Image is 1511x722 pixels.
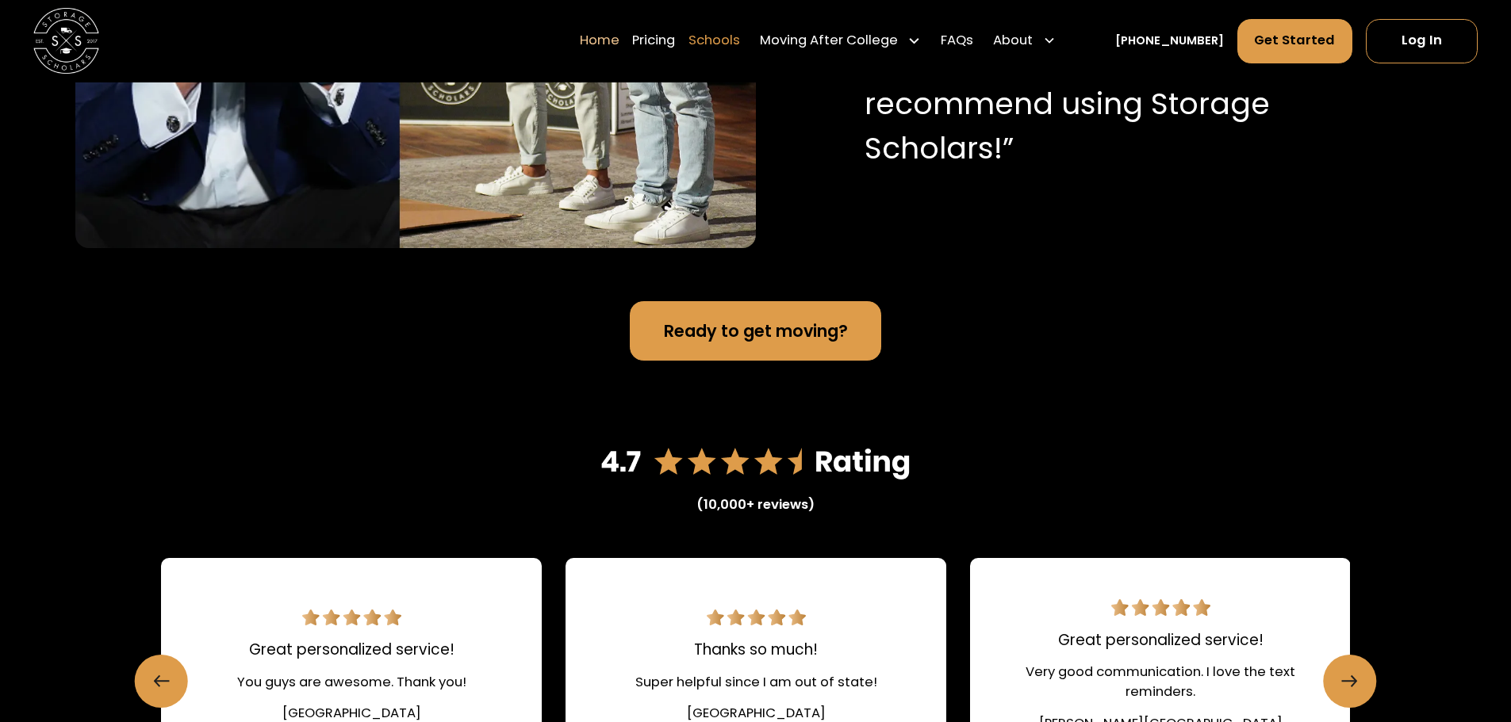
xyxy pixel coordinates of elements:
div: Ready to get moving? [664,319,848,343]
a: [PHONE_NUMBER] [1115,32,1224,50]
div: (10,000+ reviews) [696,495,815,515]
a: Next slide [1323,655,1376,708]
a: Home [580,18,619,64]
a: Previous slide [135,655,188,708]
div: Great personalized service! [249,639,454,661]
div: Very good communication. I love the text reminders. [1010,663,1311,702]
a: home [33,8,99,74]
div: Moving After College [760,32,898,52]
a: Schools [688,18,740,64]
a: Get Started [1237,19,1353,63]
a: FAQs [941,18,973,64]
div: Great personalized service! [1058,629,1264,651]
div: Moving After College [754,18,928,64]
a: Log In [1366,19,1478,63]
div: Thanks so much! [694,639,818,661]
img: 5 star review. [302,609,401,626]
img: Storage Scholars main logo [33,8,99,74]
img: 5 star review. [1111,599,1210,616]
div: About [987,18,1063,64]
a: Ready to get moving? [630,301,881,361]
div: You guys are awesome. Thank you! [237,673,466,693]
a: Pricing [632,18,675,64]
img: 4.7 star rating on Google reviews. [600,440,911,483]
div: Super helpful since I am out of state! [635,673,877,693]
img: 5 star review. [707,609,806,626]
div: About [993,32,1033,52]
